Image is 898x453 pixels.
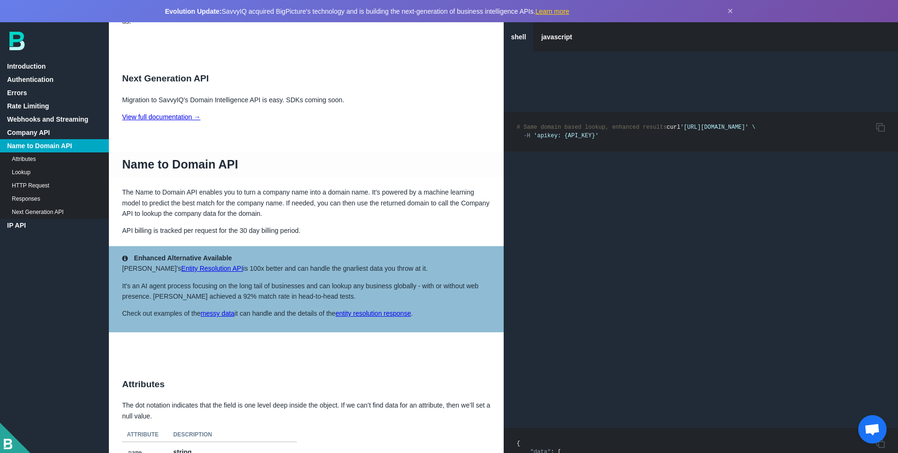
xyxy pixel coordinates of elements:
h2: Next Generation API [109,62,504,95]
a: View full documentation → [122,113,201,121]
a: Entity Resolution API [181,265,243,272]
p: Migration to SavvyIQ's Domain Intelligence API is easy. SDKs coming soon. [109,95,504,105]
button: Dismiss announcement [728,6,733,17]
p: API billing is tracked per request for the 30 day billing period. [109,225,504,236]
img: BigPicture-logo-whitev2.png [4,439,12,449]
span: SavvyIQ acquired BigPicture's technology and is building the next-generation of business intellig... [165,8,569,15]
span: { [517,440,520,447]
span: '[URL][DOMAIN_NAME]' [680,124,748,131]
a: javascript [533,22,579,52]
code: curl [517,124,756,139]
th: Attribute [122,428,169,442]
p: Check out examples of the it can handle and the details of the . [122,308,490,319]
h2: Attributes [109,368,504,400]
p: It's an AI agent process focusing on the long tail of businesses and can lookup any business glob... [122,281,490,302]
strong: Enhanced Alternative Available [134,254,232,262]
span: # Same domain based lookup, enhanced results [517,124,667,131]
p: The Name to Domain API enables you to turn a company name into a domain name. It's powered by a m... [109,187,504,219]
a: entity resolution response [336,310,411,317]
span: -H [524,133,530,139]
a: messy data [201,310,235,317]
p: The dot notation indicates that the field is one level deep inside the object. If we can’t find d... [109,400,504,421]
p: [PERSON_NAME]'s is 100x better and can handle the gnarliest data you throw at it. [122,263,490,274]
strong: Evolution Update: [165,8,222,15]
img: bp-logo-B-teal.svg [9,32,25,50]
a: shell [504,22,534,52]
span: \ [752,124,755,131]
a: Learn more [535,8,569,15]
th: Description [169,428,297,442]
div: Open chat [858,415,887,444]
h1: Name to Domain API [109,151,504,177]
span: 'apikey: {API_KEY}' [534,133,599,139]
